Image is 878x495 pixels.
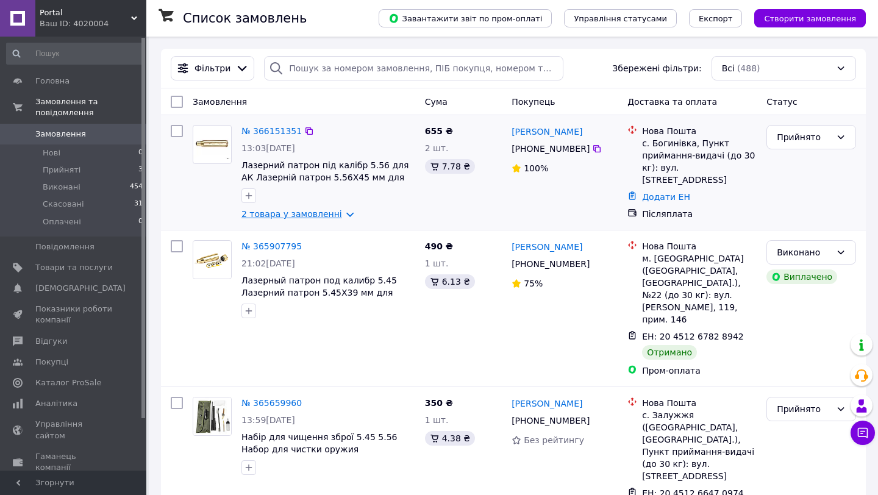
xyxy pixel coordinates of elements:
[642,192,690,202] a: Додати ЕН
[241,126,302,136] a: № 366151351
[642,332,744,341] span: ЕН: 20 4512 6782 8942
[241,143,295,153] span: 13:03[DATE]
[241,241,302,251] a: № 365907795
[777,402,831,416] div: Прийнято
[642,137,757,186] div: с. Богинівка, Пункт приймання-видачі (до 30 кг): вул. [STREET_ADDRESS]
[241,258,295,268] span: 21:02[DATE]
[574,14,667,23] span: Управління статусами
[193,130,231,158] img: Фото товару
[425,431,475,446] div: 4.38 ₴
[193,97,247,107] span: Замовлення
[754,9,866,27] button: Створити замовлення
[642,252,757,326] div: м. [GEOGRAPHIC_DATA] ([GEOGRAPHIC_DATA], [GEOGRAPHIC_DATA].), №22 (до 30 кг): вул. [PERSON_NAME],...
[642,240,757,252] div: Нова Пошта
[764,14,856,23] span: Створити замовлення
[241,415,295,425] span: 13:59[DATE]
[130,182,143,193] span: 454
[138,216,143,227] span: 0
[512,97,555,107] span: Покупець
[35,398,77,409] span: Аналітика
[241,209,342,219] a: 2 товара у замовленні
[193,397,231,435] img: Фото товару
[43,199,84,210] span: Скасовані
[138,148,143,158] span: 0
[35,336,67,347] span: Відгуки
[425,159,475,174] div: 7.78 ₴
[425,97,448,107] span: Cума
[642,345,697,360] div: Отримано
[722,62,735,74] span: Всі
[425,258,449,268] span: 1 шт.
[425,415,449,425] span: 1 шт.
[425,143,449,153] span: 2 шт.
[6,43,144,65] input: Пошук
[241,398,302,408] a: № 365659960
[612,62,701,74] span: Збережені фільтри:
[379,9,552,27] button: Завантажити звіт по пром-оплаті
[425,241,453,251] span: 490 ₴
[241,276,397,310] a: Лазерный патрон под калибр 5.45 Лазерний патрон 5.45X39 мм для холодної пристрілки для АК
[737,63,760,73] span: (488)
[35,304,113,326] span: Показники роботи компанії
[241,160,409,194] a: Лазерний патрон під калібр 5.56 для АК Лазерній патрон 5.56X45 мм для холодного пристрілювання
[35,357,68,368] span: Покупці
[509,412,592,429] div: [PHONE_NUMBER]
[35,96,146,118] span: Замовлення та повідомлення
[35,377,101,388] span: Каталог ProSale
[195,62,230,74] span: Фільтри
[35,283,126,294] span: [DEMOGRAPHIC_DATA]
[512,397,582,410] a: [PERSON_NAME]
[627,97,717,107] span: Доставка та оплата
[512,241,582,253] a: [PERSON_NAME]
[509,140,592,157] div: [PHONE_NUMBER]
[851,421,875,445] button: Чат з покупцем
[766,269,837,284] div: Виплачено
[425,274,475,289] div: 6.13 ₴
[642,125,757,137] div: Нова Пошта
[642,409,757,482] div: с. Залужжя ([GEOGRAPHIC_DATA], [GEOGRAPHIC_DATA].), Пункт приймання-видачі (до 30 кг): вул. [STRE...
[564,9,677,27] button: Управління статусами
[35,451,113,473] span: Гаманець компанії
[777,246,831,259] div: Виконано
[193,125,232,164] a: Фото товару
[524,435,584,445] span: Без рейтингу
[642,365,757,377] div: Пром-оплата
[642,397,757,409] div: Нова Пошта
[40,18,146,29] div: Ваш ID: 4020004
[193,241,231,279] img: Фото товару
[425,398,453,408] span: 350 ₴
[35,76,70,87] span: Головна
[193,240,232,279] a: Фото товару
[35,262,113,273] span: Товари та послуги
[138,165,143,176] span: 3
[35,241,95,252] span: Повідомлення
[35,129,86,140] span: Замовлення
[264,56,563,80] input: Пошук за номером замовлення, ПІБ покупця, номером телефону, Email, номером накладної
[642,208,757,220] div: Післяплата
[742,13,866,23] a: Створити замовлення
[689,9,743,27] button: Експорт
[43,165,80,176] span: Прийняті
[512,126,582,138] a: [PERSON_NAME]
[43,216,81,227] span: Оплачені
[43,148,60,158] span: Нові
[193,397,232,436] a: Фото товару
[388,13,542,24] span: Завантажити звіт по пром-оплаті
[35,419,113,441] span: Управління сайтом
[524,163,548,173] span: 100%
[509,255,592,272] div: [PHONE_NUMBER]
[43,182,80,193] span: Виконані
[183,11,307,26] h1: Список замовлень
[241,432,397,454] a: Набір для чищення зброї 5.45 5.56 Набор для чистки оружия
[40,7,131,18] span: Portal
[766,97,798,107] span: Статус
[777,130,831,144] div: Прийнято
[134,199,143,210] span: 31
[699,14,733,23] span: Експорт
[524,279,543,288] span: 75%
[425,126,453,136] span: 655 ₴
